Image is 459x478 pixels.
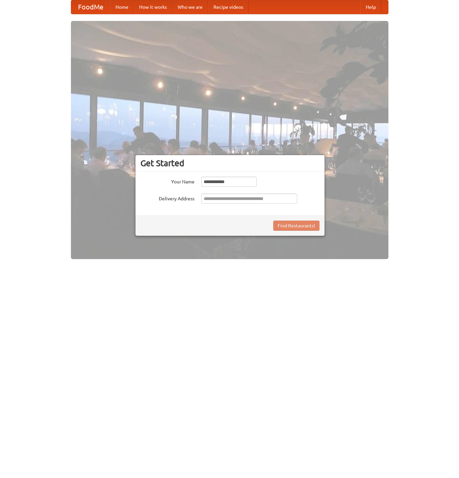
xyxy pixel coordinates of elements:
[360,0,381,14] a: Help
[71,0,110,14] a: FoodMe
[141,158,320,168] h3: Get Started
[172,0,208,14] a: Who we are
[141,194,195,202] label: Delivery Address
[208,0,249,14] a: Recipe videos
[110,0,134,14] a: Home
[134,0,172,14] a: How it works
[141,177,195,185] label: Your Name
[273,221,320,231] button: Find Restaurants!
